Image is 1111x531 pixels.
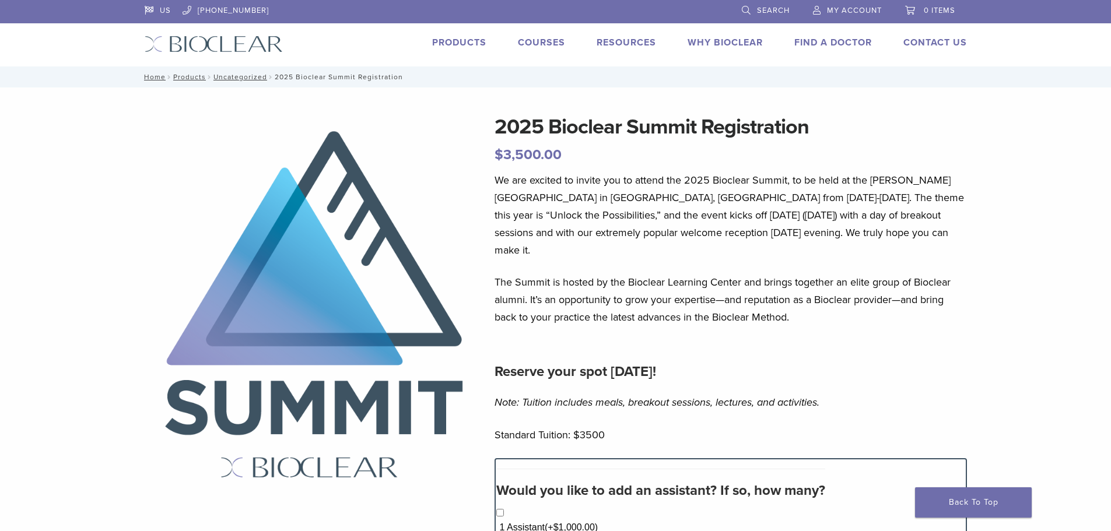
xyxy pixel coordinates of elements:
[495,273,967,326] p: The Summit is hosted by the Bioclear Learning Center and brings together an elite group of Biocle...
[173,73,206,81] a: Products
[495,171,967,259] p: We are excited to invite you to attend the 2025 Bioclear Summit, to be held at the [PERSON_NAME][...
[495,146,562,163] bdi: 3,500.00
[141,73,166,81] a: Home
[915,487,1032,518] a: Back To Top
[518,37,565,48] a: Courses
[136,66,976,87] nav: 2025 Bioclear Summit Registration
[145,36,283,52] img: Bioclear
[432,37,486,48] a: Products
[166,74,173,80] span: /
[688,37,763,48] a: Why Bioclear
[495,358,967,386] h4: Reserve your spot [DATE]!
[924,6,955,15] span: 0 items
[827,6,882,15] span: My Account
[757,6,790,15] span: Search
[597,37,656,48] a: Resources
[794,37,872,48] a: Find A Doctor
[496,483,825,499] h4: Would you like to add an assistant? If so, how many?
[495,115,967,139] h1: 2025 Bioclear Summit Registration
[495,428,605,441] span: Standard Tuition: $3500
[495,146,503,163] span: $
[213,73,267,81] a: Uncategorized
[145,115,477,495] img: summit_logo_700x800 (1)
[495,396,819,409] em: Note: Tuition includes meals, breakout sessions, lectures, and activities.
[206,74,213,80] span: /
[903,37,967,48] a: Contact Us
[267,74,275,80] span: /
